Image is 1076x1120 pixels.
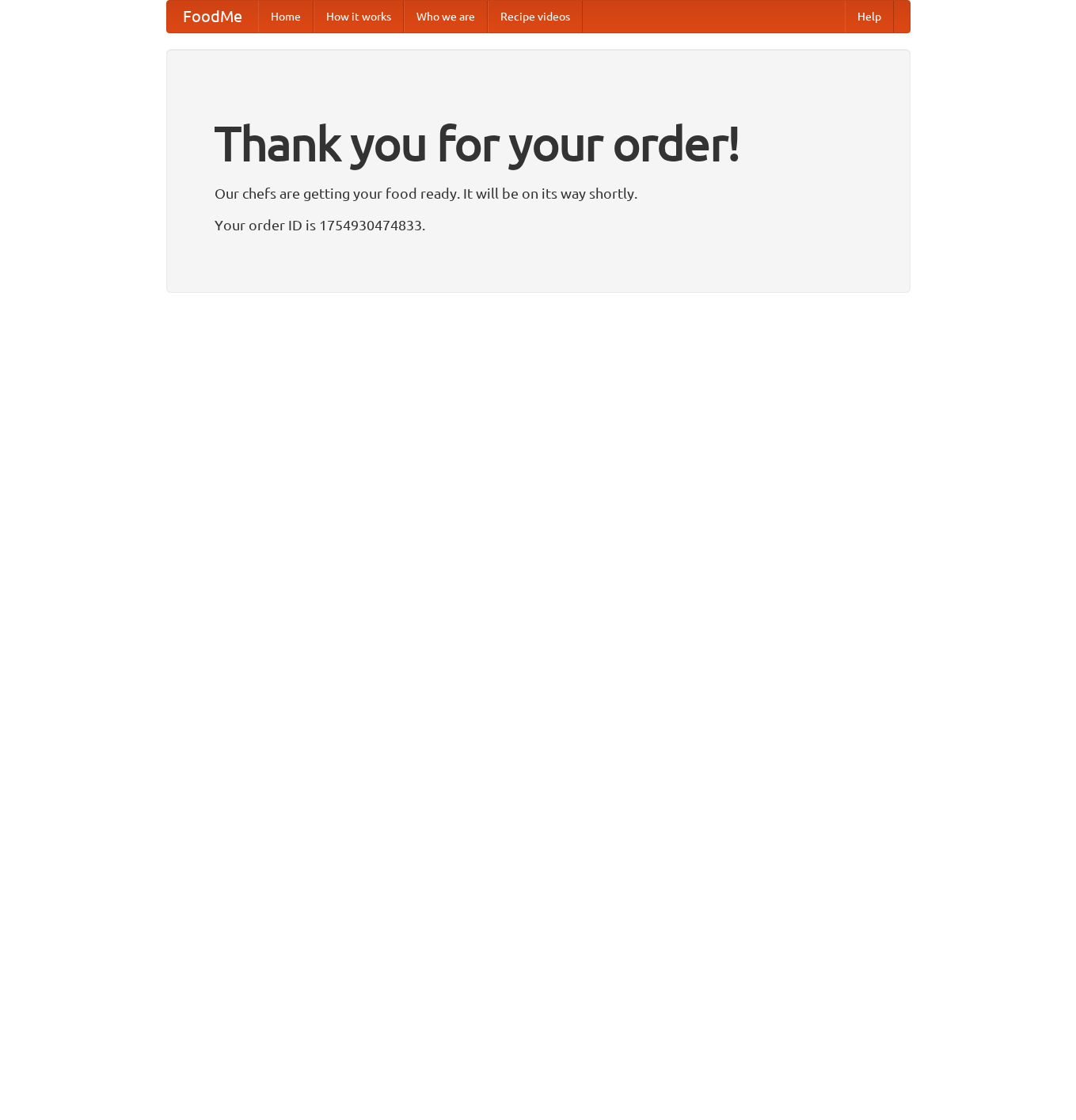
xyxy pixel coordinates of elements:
a: Help [845,1,894,32]
a: Home [258,1,314,32]
p: Our chefs are getting your food ready. It will be on its way shortly. [215,181,862,205]
h1: Thank you for your order! [215,105,862,181]
a: FoodMe [167,1,258,32]
a: How it works [314,1,404,32]
a: Who we are [404,1,488,32]
p: Your order ID is 1754930474833. [215,213,862,237]
a: Recipe videos [488,1,583,32]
